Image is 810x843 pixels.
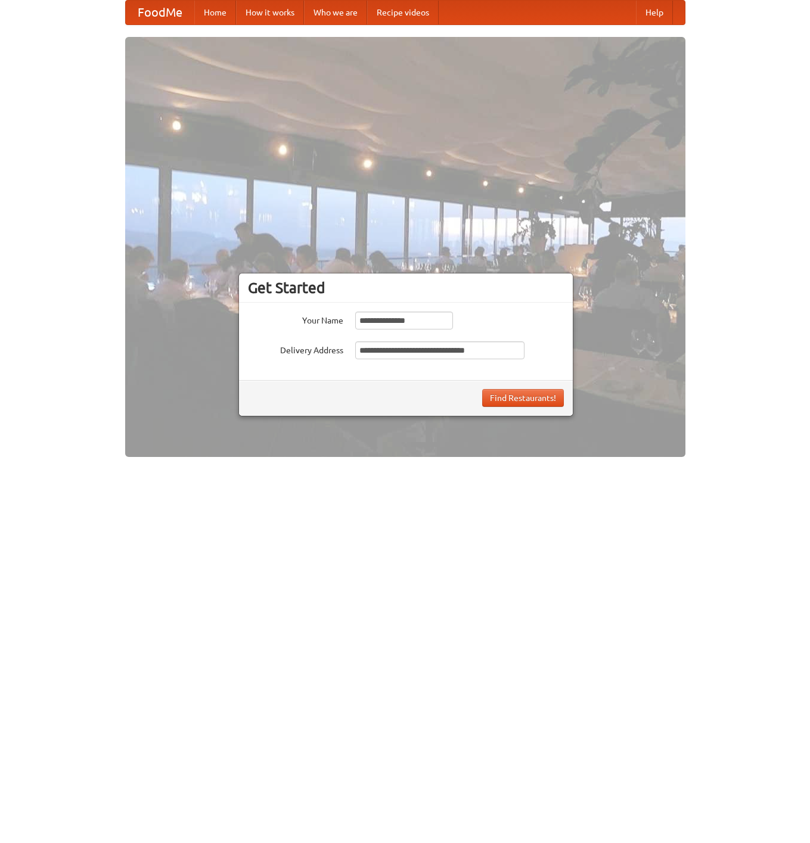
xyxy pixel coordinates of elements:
a: Help [636,1,673,24]
h3: Get Started [248,279,564,297]
a: Home [194,1,236,24]
a: Recipe videos [367,1,439,24]
a: FoodMe [126,1,194,24]
a: Who we are [304,1,367,24]
label: Your Name [248,312,343,326]
a: How it works [236,1,304,24]
label: Delivery Address [248,341,343,356]
button: Find Restaurants! [482,389,564,407]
